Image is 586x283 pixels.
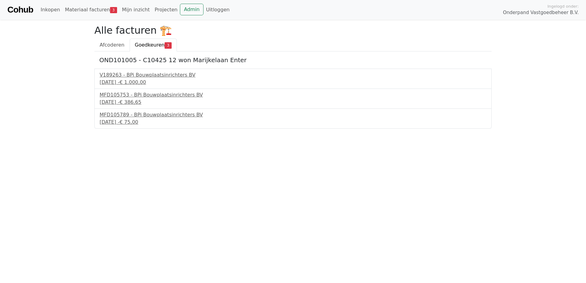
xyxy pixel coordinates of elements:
[99,56,487,64] h5: OND101005 - C10425 12 won Marijkelaan Enter
[100,111,486,119] div: MFD105789 - BPi Bouwplaatsinrichters BV
[120,79,146,85] span: € 1.000,00
[38,4,62,16] a: Inkopen
[180,4,204,15] a: Admin
[100,119,486,126] div: [DATE] -
[94,25,492,36] h2: Alle facturen 🏗️
[165,42,172,48] span: 3
[100,111,486,126] a: MFD105789 - BPi Bouwplaatsinrichters BV[DATE] -€ 75,00
[100,91,486,106] a: MFD105753 - BPi Bouwplaatsinrichters BV[DATE] -€ 386,65
[100,79,486,86] div: [DATE] -
[120,4,152,16] a: Mijn inzicht
[503,9,579,16] span: Onderpand Vastgoedbeheer B.V.
[94,39,130,51] a: Afcoderen
[110,7,117,13] span: 3
[120,119,138,125] span: € 75,00
[63,4,120,16] a: Materiaal facturen3
[152,4,180,16] a: Projecten
[130,39,177,51] a: Goedkeuren3
[135,42,165,48] span: Goedkeuren
[100,71,486,79] div: V189263 - BPi Bouwplaatsinrichters BV
[547,3,579,9] span: Ingelogd onder:
[100,99,486,106] div: [DATE] -
[204,4,232,16] a: Uitloggen
[120,99,141,105] span: € 386,65
[7,2,33,17] a: Cohub
[100,91,486,99] div: MFD105753 - BPi Bouwplaatsinrichters BV
[100,42,124,48] span: Afcoderen
[100,71,486,86] a: V189263 - BPi Bouwplaatsinrichters BV[DATE] -€ 1.000,00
